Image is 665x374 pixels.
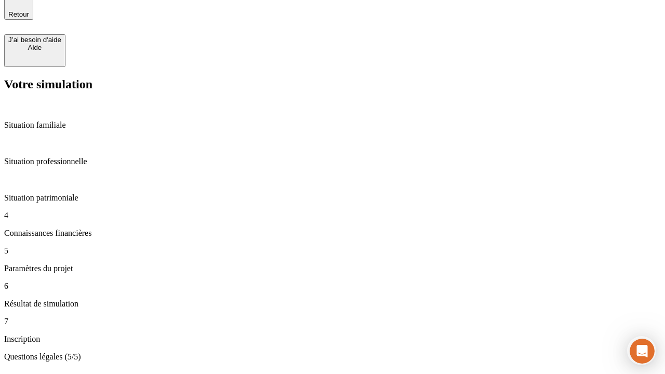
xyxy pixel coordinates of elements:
[4,317,661,326] p: 7
[4,246,661,256] p: 5
[4,211,661,220] p: 4
[4,264,661,273] p: Paramètres du projet
[8,10,29,18] span: Retour
[8,44,61,51] div: Aide
[630,339,655,364] iframe: Intercom live chat
[4,157,661,166] p: Situation professionnelle
[4,352,661,362] p: Questions légales (5/5)
[8,36,61,44] div: J’ai besoin d'aide
[4,193,661,203] p: Situation patrimoniale
[4,77,661,91] h2: Votre simulation
[4,299,661,309] p: Résultat de simulation
[627,336,656,365] iframe: Intercom live chat discovery launcher
[4,282,661,291] p: 6
[4,229,661,238] p: Connaissances financières
[4,335,661,344] p: Inscription
[4,34,65,67] button: J’ai besoin d'aideAide
[4,121,661,130] p: Situation familiale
